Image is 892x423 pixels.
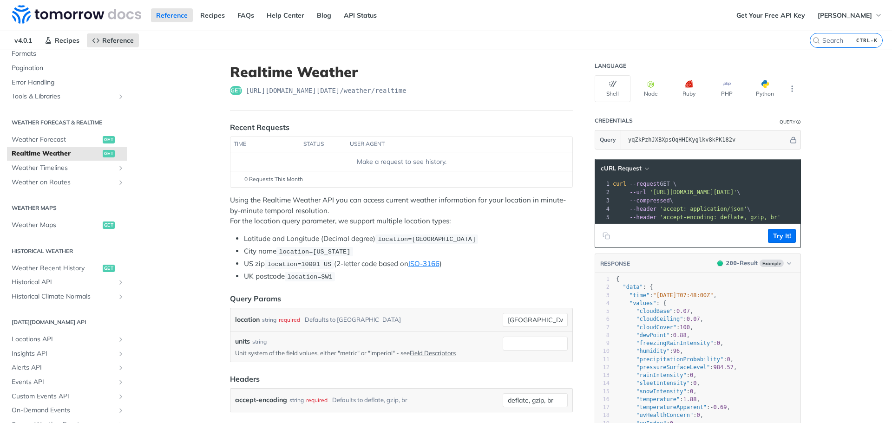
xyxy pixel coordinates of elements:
[595,130,621,149] button: Query
[103,221,115,229] span: get
[636,404,707,410] span: "temperatureApparent"
[7,318,127,326] h2: [DATE][DOMAIN_NAME] API
[630,214,656,221] span: --header
[230,373,260,384] div: Headers
[813,8,887,22] button: [PERSON_NAME]
[117,393,125,400] button: Show subpages for Custom Events API
[595,339,610,347] div: 9
[7,290,127,304] a: Historical Climate NormalsShow subpages for Historical Climate Normals
[636,364,710,371] span: "pressureSurfaceLevel"
[616,388,697,395] span: : ,
[7,161,127,175] a: Weather TimelinesShow subpages for Weather Timelines
[12,149,100,158] span: Realtime Weather
[780,118,801,125] div: QueryInformation
[616,372,697,378] span: : ,
[7,361,127,375] a: Alerts APIShow subpages for Alerts API
[12,264,100,273] span: Weather Recent History
[12,78,125,87] span: Error Handling
[616,356,734,363] span: : ,
[616,380,700,386] span: : ,
[230,137,300,152] th: time
[660,206,747,212] span: 'accept: application/json'
[616,276,619,282] span: {
[595,332,610,339] div: 8
[726,259,758,268] div: - Result
[230,86,242,95] span: get
[117,378,125,386] button: Show subpages for Events API
[117,293,125,300] button: Show subpages for Historical Climate Normals
[244,271,573,282] li: UK postcode
[12,363,115,372] span: Alerts API
[616,332,690,338] span: : ,
[378,236,476,243] span: location=[GEOGRAPHIC_DATA]
[117,179,125,186] button: Show subpages for Weather on Routes
[195,8,230,22] a: Recipes
[854,36,880,45] kbd: CTRL-K
[306,393,328,407] div: required
[279,313,300,326] div: required
[12,178,115,187] span: Weather on Routes
[230,293,281,304] div: Query Params
[235,313,260,326] label: location
[7,176,127,189] a: Weather on RoutesShow subpages for Weather on Routes
[230,195,573,227] p: Using the Realtime Weather API you can access current weather information for your location in mi...
[7,332,127,346] a: Locations APIShow subpages for Locations API
[623,130,788,149] input: apikey
[7,118,127,127] h2: Weather Forecast & realtime
[788,85,796,93] svg: More ellipsis
[616,308,693,314] span: : ,
[613,189,741,195] span: \
[230,122,289,133] div: Recent Requests
[595,315,610,323] div: 6
[636,340,713,346] span: "freezingRainIntensity"
[12,64,125,73] span: Pagination
[616,324,693,331] span: : ,
[7,247,127,255] h2: Historical Weather
[12,349,115,358] span: Insights API
[9,33,37,47] span: v4.0.1
[649,189,737,195] span: '[URL][DOMAIN_NAME][DATE]'
[305,313,401,326] div: Defaults to [GEOGRAPHIC_DATA]
[653,292,714,299] span: "[DATE]T07:48:00Z"
[244,259,573,269] li: US zip (2-letter code based on )
[347,137,554,152] th: user agent
[234,157,569,167] div: Make a request to see history.
[410,349,456,357] a: Field Descriptors
[630,206,656,212] span: --header
[780,118,795,125] div: Query
[7,375,127,389] a: Events APIShow subpages for Events API
[595,188,611,196] div: 2
[595,180,611,188] div: 1
[600,259,630,268] button: RESPONSE
[595,292,610,299] div: 3
[623,284,643,290] span: "data"
[7,47,127,61] a: Formats
[595,213,611,221] div: 5
[7,275,127,289] a: Historical APIShow subpages for Historical API
[595,275,610,283] div: 1
[713,259,796,268] button: 200200-ResultExample
[636,372,686,378] span: "rainIntensity"
[595,307,610,315] div: 5
[616,340,723,346] span: : ,
[12,278,115,287] span: Historical API
[117,164,125,172] button: Show subpages for Weather Timelines
[636,308,673,314] span: "cloudBase"
[300,137,347,152] th: status
[796,120,801,124] i: Information
[630,181,660,187] span: --request
[117,279,125,286] button: Show subpages for Historical API
[601,164,642,172] span: cURL Request
[595,411,610,419] div: 18
[267,261,331,268] span: location=10001 US
[117,407,125,414] button: Show subpages for On-Demand Events
[246,86,407,95] span: https://api.tomorrow.io/v4/weather/realtime
[595,324,610,332] div: 7
[117,350,125,358] button: Show subpages for Insights API
[103,136,115,143] span: get
[7,76,127,90] a: Error Handling
[595,283,610,291] div: 2
[339,8,382,22] a: API Status
[630,197,670,204] span: --compressed
[103,150,115,157] span: get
